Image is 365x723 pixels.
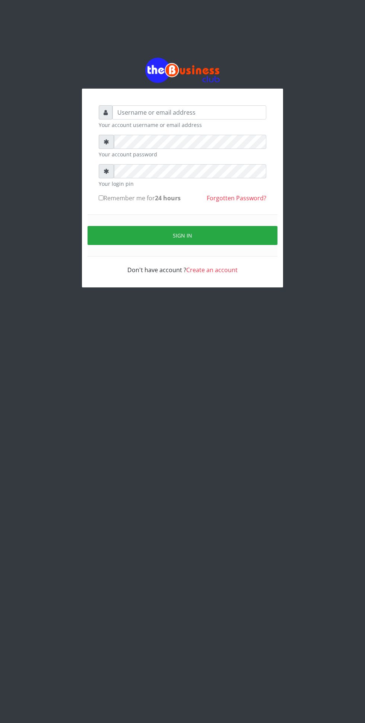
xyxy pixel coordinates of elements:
[99,195,104,200] input: Remember me for24 hours
[99,121,266,129] small: Your account username or email address
[99,150,266,158] small: Your account password
[99,257,266,274] div: Don't have account ?
[186,266,238,274] a: Create an account
[99,194,181,203] label: Remember me for
[155,194,181,202] b: 24 hours
[88,226,277,245] button: Sign in
[99,180,266,188] small: Your login pin
[112,105,266,120] input: Username or email address
[207,194,266,202] a: Forgotten Password?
